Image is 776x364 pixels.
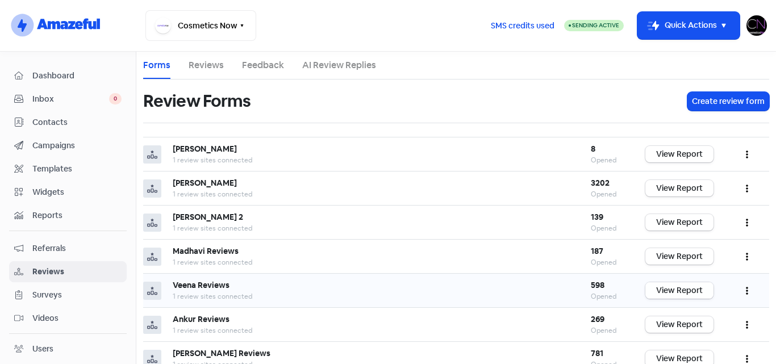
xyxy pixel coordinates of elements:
[302,58,376,72] a: AI Review Replies
[109,93,122,104] span: 0
[637,12,740,39] button: Quick Actions
[9,135,127,156] a: Campaigns
[572,22,619,29] span: Sending Active
[9,65,127,86] a: Dashboard
[9,112,127,133] a: Contacts
[491,20,554,32] span: SMS credits used
[591,348,603,358] b: 781
[645,282,714,299] a: View Report
[173,212,243,222] b: [PERSON_NAME] 2
[173,280,230,290] b: Veena Reviews
[645,214,714,231] a: View Report
[173,314,230,324] b: Ankur Reviews
[173,258,252,267] span: 1 review sites connected
[645,316,714,333] a: View Report
[9,238,127,259] a: Referrals
[32,289,122,301] span: Surveys
[9,205,127,226] a: Reports
[591,280,604,290] b: 598
[9,284,127,306] a: Surveys
[173,326,252,335] span: 1 review sites connected
[173,190,252,199] span: 1 review sites connected
[32,312,122,324] span: Videos
[591,246,603,256] b: 187
[32,242,122,254] span: Referrals
[591,291,623,302] div: Opened
[481,19,564,31] a: SMS credits used
[591,212,603,222] b: 139
[9,308,127,329] a: Videos
[143,83,251,119] h1: Review Forms
[173,178,237,188] b: [PERSON_NAME]
[645,180,714,196] a: View Report
[645,146,714,162] a: View Report
[32,210,122,221] span: Reports
[32,186,122,198] span: Widgets
[173,224,252,233] span: 1 review sites connected
[591,155,623,165] div: Opened
[687,92,769,111] button: Create review form
[32,266,122,278] span: Reviews
[9,338,127,359] a: Users
[143,58,170,72] a: Forms
[173,144,237,154] b: [PERSON_NAME]
[9,182,127,203] a: Widgets
[645,248,714,265] a: View Report
[32,93,109,105] span: Inbox
[32,343,53,355] div: Users
[173,156,252,165] span: 1 review sites connected
[173,292,252,301] span: 1 review sites connected
[591,223,623,233] div: Opened
[9,89,127,110] a: Inbox 0
[173,246,239,256] b: Madhavi Reviews
[32,116,122,128] span: Contacts
[145,10,256,41] button: Cosmetics Now
[173,348,270,358] b: [PERSON_NAME] Reviews
[591,257,623,267] div: Opened
[591,314,604,324] b: 269
[564,19,624,32] a: Sending Active
[9,261,127,282] a: Reviews
[591,144,595,154] b: 8
[189,58,224,72] a: Reviews
[746,15,767,36] img: User
[32,163,122,175] span: Templates
[591,325,623,336] div: Opened
[728,319,765,353] iframe: chat widget
[9,158,127,179] a: Templates
[242,58,284,72] a: Feedback
[32,140,122,152] span: Campaigns
[591,189,623,199] div: Opened
[32,70,122,82] span: Dashboard
[591,178,610,188] b: 3202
